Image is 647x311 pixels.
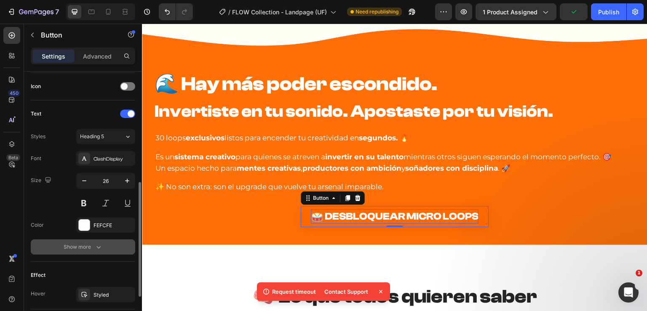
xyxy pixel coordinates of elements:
[8,90,20,97] div: 450
[618,282,639,303] iframe: Intercom live chat
[183,129,262,137] strong: invertir en su talento
[598,8,619,16] div: Publish
[76,129,135,144] button: Heading 5
[42,52,65,61] p: Settings
[13,128,492,150] p: Es un para quienes se atreven a mientras otros siguen esperando el momento perfecto. 🎯 Un espacio...
[94,155,133,163] div: ClashDisplay
[80,133,104,140] span: Heading 5
[13,158,492,169] p: ✨ No son extra: son el upgrade que vuelve tu arsenal imparable.
[94,291,133,299] div: Styled
[169,171,188,178] div: Button
[32,129,94,137] strong: sistema creativo
[272,287,316,296] p: Request timeout
[591,3,626,20] button: Publish
[55,7,59,17] p: 7
[95,140,159,149] strong: mentes creativas
[31,133,45,140] div: Styles
[636,270,642,276] span: 1
[110,262,395,284] strong: 🧠 Lo que todos quieren saber
[159,182,347,204] button: <p><span style="font-size:24px;">🥁 DESBLOQUEAR MICRO LOOPS</span></p>
[263,140,356,149] strong: soñadores con disciplina
[476,3,556,20] button: 1 product assigned
[142,24,647,311] iframe: Design area
[31,155,41,162] div: Font
[6,154,20,161] div: Beta
[31,83,41,90] div: Icon
[228,8,230,16] span: /
[169,186,337,200] div: Rich Text Editor. Editing area: main
[31,290,45,298] div: Hover
[94,222,133,229] div: FEFCFE
[31,175,53,186] div: Size
[3,3,63,20] button: 7
[169,187,337,198] span: 🥁 DESBLOQUEAR MICRO LOOPS
[159,3,193,20] div: Undo/Redo
[217,110,267,118] strong: segundos. 🔥
[160,140,259,149] strong: productores con ambición
[83,52,112,61] p: Advanced
[31,239,135,255] button: Show more
[232,8,327,16] span: FLOW Collection - Landpage (UF)
[13,157,493,170] div: Rich Text Editor. Editing area: main
[41,30,112,40] p: Button
[64,243,103,251] div: Show more
[31,221,44,229] div: Color
[356,8,398,16] span: Need republishing
[31,271,45,279] div: Effect
[483,8,537,16] span: 1 product assigned
[31,110,41,118] div: Text
[319,286,373,298] div: Contact Support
